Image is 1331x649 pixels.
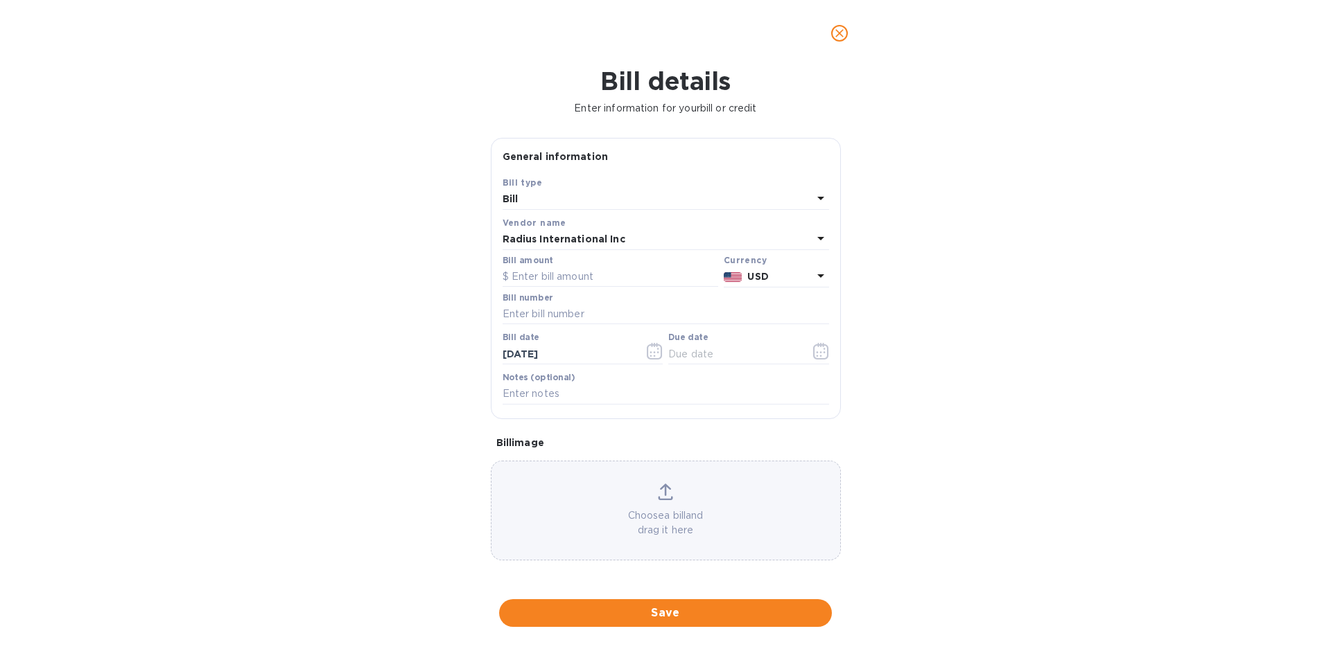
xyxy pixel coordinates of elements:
input: Due date [668,344,799,364]
label: Notes (optional) [503,373,575,382]
label: Bill date [503,334,539,342]
input: $ Enter bill amount [503,267,718,287]
b: Currency [724,255,767,265]
b: Vendor name [503,217,566,228]
span: Save [510,605,821,621]
label: Due date [668,334,708,342]
p: Enter information for your bill or credit [11,101,1320,116]
label: Bill amount [503,256,553,265]
p: Choose a bill and drag it here [491,508,840,537]
input: Select date [503,344,634,364]
button: Save [499,599,832,627]
img: USD [724,272,742,282]
label: Bill number [503,294,553,302]
b: Bill type [503,177,543,188]
b: Bill [503,193,519,204]
b: Radius International Inc [503,233,625,245]
b: USD [747,271,768,282]
input: Enter bill number [503,304,829,325]
input: Enter notes [503,384,829,404]
h1: Bill details [11,66,1320,96]
p: Bill image [496,436,835,450]
b: General information [503,151,609,162]
button: close [823,17,856,50]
